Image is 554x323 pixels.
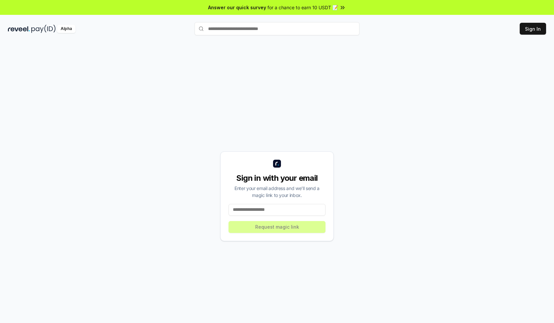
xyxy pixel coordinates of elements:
[8,25,30,33] img: reveel_dark
[208,4,266,11] span: Answer our quick survey
[31,25,56,33] img: pay_id
[229,173,325,183] div: Sign in with your email
[229,185,325,199] div: Enter your email address and we’ll send a magic link to your inbox.
[273,160,281,168] img: logo_small
[57,25,76,33] div: Alpha
[520,23,546,35] button: Sign In
[267,4,338,11] span: for a chance to earn 10 USDT 📝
